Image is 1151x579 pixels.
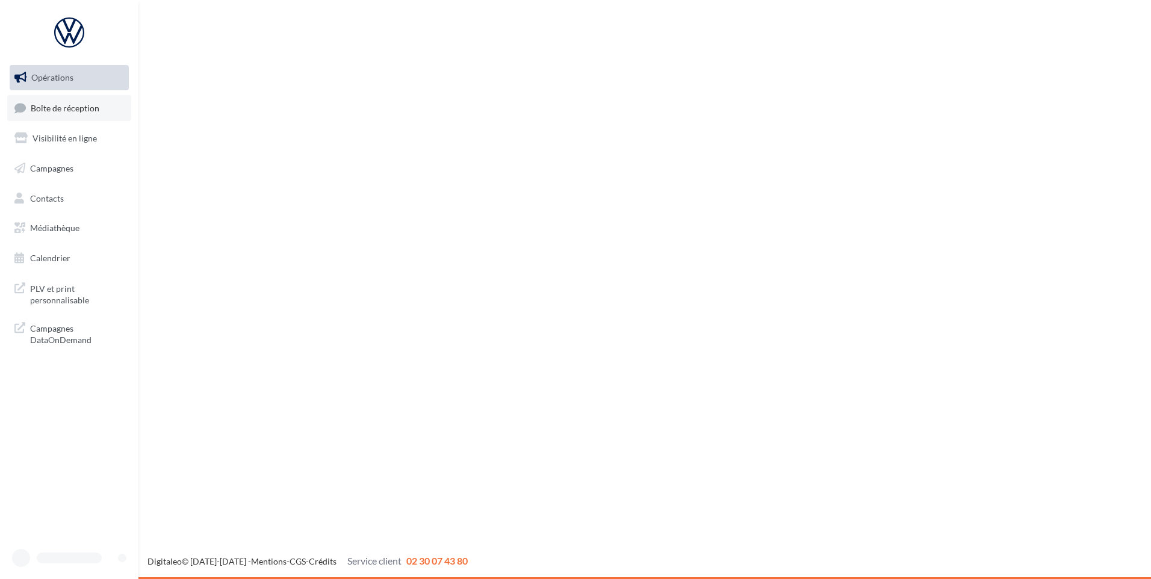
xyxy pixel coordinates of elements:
[406,555,468,566] span: 02 30 07 43 80
[7,156,131,181] a: Campagnes
[30,320,124,346] span: Campagnes DataOnDemand
[147,556,468,566] span: © [DATE]-[DATE] - - -
[30,193,64,203] span: Contacts
[7,246,131,271] a: Calendrier
[251,556,287,566] a: Mentions
[7,215,131,241] a: Médiathèque
[7,95,131,121] a: Boîte de réception
[290,556,306,566] a: CGS
[31,102,99,113] span: Boîte de réception
[31,72,73,82] span: Opérations
[33,133,97,143] span: Visibilité en ligne
[7,126,131,151] a: Visibilité en ligne
[7,65,131,90] a: Opérations
[7,186,131,211] a: Contacts
[347,555,402,566] span: Service client
[30,223,79,233] span: Médiathèque
[7,276,131,311] a: PLV et print personnalisable
[147,556,182,566] a: Digitaleo
[30,253,70,263] span: Calendrier
[30,280,124,306] span: PLV et print personnalisable
[7,315,131,351] a: Campagnes DataOnDemand
[309,556,337,566] a: Crédits
[30,163,73,173] span: Campagnes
